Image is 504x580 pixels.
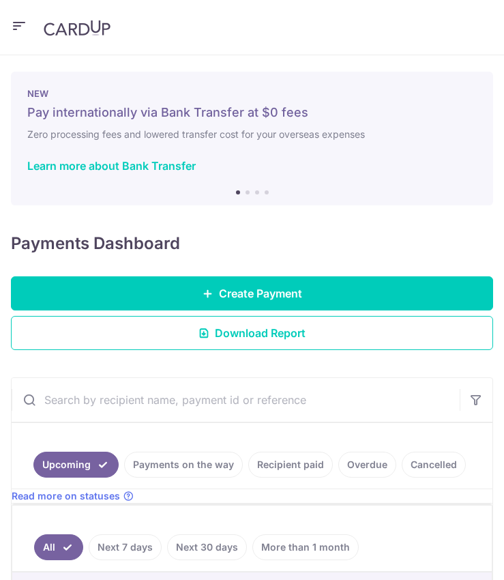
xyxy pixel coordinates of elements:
[12,378,460,422] input: Search by recipient name, payment id or reference
[34,534,83,560] a: All
[27,126,477,143] h6: Zero processing fees and lowered transfer cost for your overseas expenses
[11,233,180,255] h4: Payments Dashboard
[27,104,477,121] h5: Pay internationally via Bank Transfer at $0 fees
[11,276,493,310] a: Create Payment
[89,534,162,560] a: Next 7 days
[252,534,359,560] a: More than 1 month
[27,88,477,99] p: NEW
[11,316,493,350] a: Download Report
[215,325,306,341] span: Download Report
[27,159,196,173] a: Learn more about Bank Transfer
[248,452,333,478] a: Recipient paid
[219,285,302,302] span: Create Payment
[33,452,119,478] a: Upcoming
[402,452,466,478] a: Cancelled
[12,489,134,503] a: Read more on statuses
[167,534,247,560] a: Next 30 days
[44,20,110,36] img: CardUp
[338,452,396,478] a: Overdue
[124,452,243,478] a: Payments on the way
[12,489,120,503] span: Read more on statuses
